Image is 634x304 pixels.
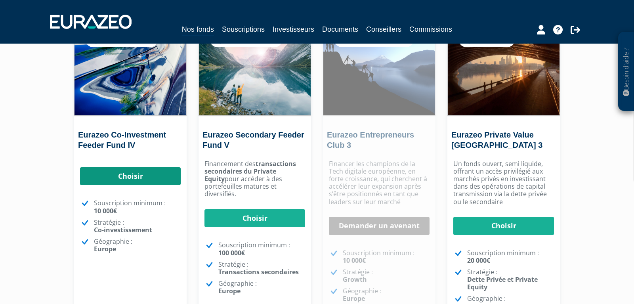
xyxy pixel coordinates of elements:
[343,268,430,283] p: Stratégie :
[218,249,245,257] strong: 100 000€
[451,130,542,149] a: Eurazeo Private Value [GEOGRAPHIC_DATA] 3
[343,249,430,264] p: Souscription minimum :
[453,217,554,235] a: Choisir
[343,287,430,302] p: Géographie :
[94,226,152,234] strong: Co-investissement
[94,199,181,214] p: Souscription minimum :
[409,24,452,35] a: Commissions
[467,249,554,264] p: Souscription minimum :
[182,24,214,36] a: Nos fonds
[199,23,311,115] img: Eurazeo Secondary Feeder Fund V
[218,261,305,276] p: Stratégie :
[218,241,305,256] p: Souscription minimum :
[94,245,116,253] strong: Europe
[78,130,166,149] a: Eurazeo Co-Investment Feeder Fund IV
[467,275,538,291] strong: Dette Privée et Private Equity
[467,256,490,265] strong: 20 000€
[343,294,365,303] strong: Europe
[453,160,554,206] p: Un fonds ouvert, semi liquide, offrant un accès privilégié aux marchés privés en investissant dan...
[329,160,430,206] p: Financer les champions de la Tech digitale européenne, en forte croissance, qui cherchent à accél...
[202,130,304,149] a: Eurazeo Secondary Feeder Fund V
[448,23,560,115] img: Eurazeo Private Value Europe 3
[204,159,296,183] strong: transactions secondaires du Private Equity
[322,24,358,35] a: Documents
[94,206,117,215] strong: 10 000€
[94,238,181,253] p: Géographie :
[622,36,631,107] p: Besoin d'aide ?
[204,160,305,198] p: Financement des pour accéder à des portefeuilles matures et diversifiés.
[74,23,186,115] img: Eurazeo Co-Investment Feeder Fund IV
[80,167,181,185] a: Choisir
[343,275,367,284] strong: Growth
[329,217,430,235] a: Demander un avenant
[273,24,314,35] a: Investisseurs
[323,23,435,115] img: Eurazeo Entrepreneurs Club 3
[218,287,241,295] strong: Europe
[204,209,305,228] a: Choisir
[366,24,401,35] a: Conseillers
[327,130,414,149] a: Eurazeo Entrepreneurs Club 3
[218,280,305,295] p: Géographie :
[343,256,366,265] strong: 10 000€
[94,219,181,234] p: Stratégie :
[218,268,299,276] strong: Transactions secondaires
[50,15,132,29] img: 1732889491-logotype_eurazeo_blanc_rvb.png
[467,268,554,291] p: Stratégie :
[222,24,265,35] a: Souscriptions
